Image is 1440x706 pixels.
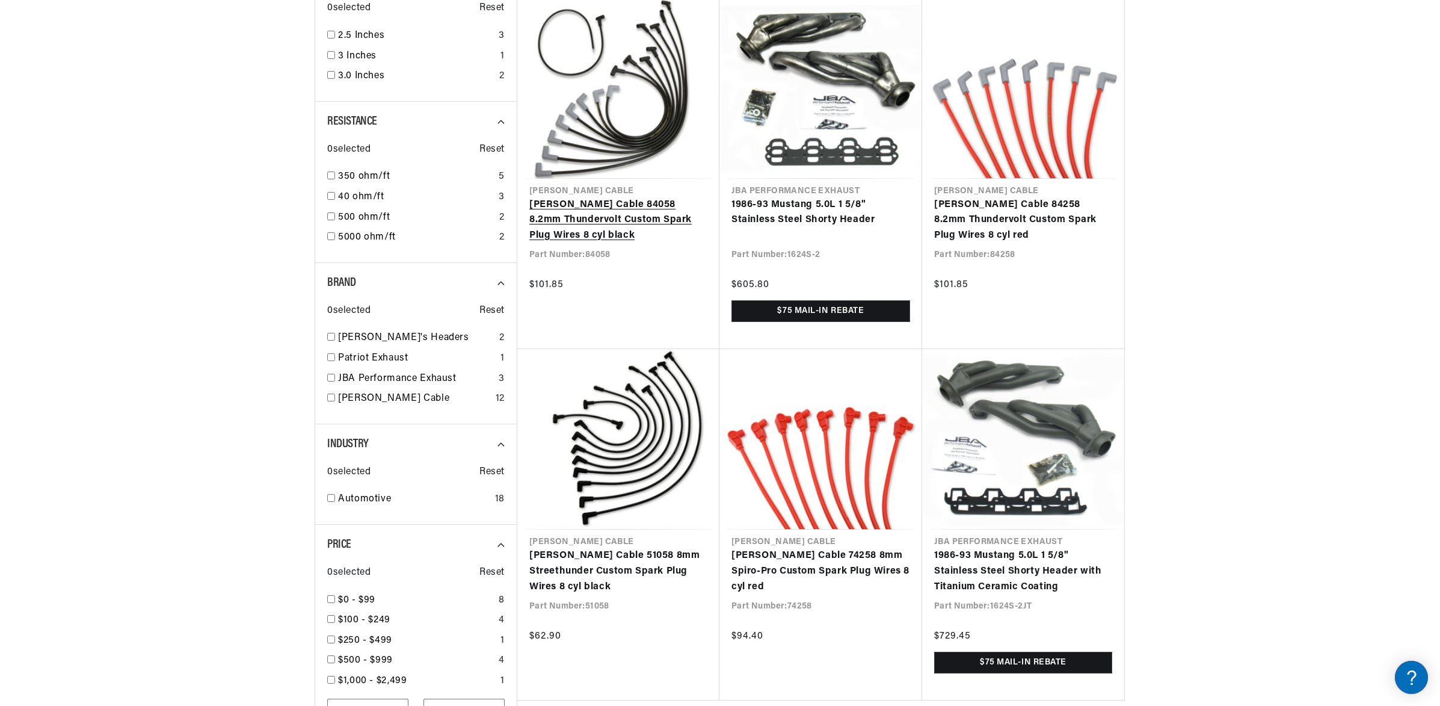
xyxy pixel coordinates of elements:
div: Payment, Pricing, and Promotions [12,282,229,294]
div: 2 [499,330,505,346]
div: Orders [12,232,229,244]
span: $500 - $999 [338,655,393,665]
div: 3 [499,371,505,387]
span: 0 selected [327,465,371,480]
span: $250 - $499 [338,636,392,645]
span: 0 selected [327,1,371,16]
div: 3 [499,190,505,205]
a: FAQ [12,102,229,121]
a: 1986-93 Mustang 5.0L 1 5/8" Stainless Steel Shorty Header with Titanium Ceramic Coating [934,548,1112,595]
a: JBA Performance Exhaust [338,371,494,387]
div: 1 [500,633,505,649]
a: 40 ohm/ft [338,190,494,205]
a: Orders FAQ [12,251,229,270]
div: 3 [499,28,505,44]
button: Contact Us [12,322,229,343]
div: 2 [499,230,505,246]
span: Resistance [327,116,377,128]
a: [PERSON_NAME] Cable [338,391,491,407]
div: 4 [499,653,505,669]
span: $100 - $249 [338,615,390,625]
a: 3.0 Inches [338,69,494,84]
a: [PERSON_NAME] Cable 51058 8mm Streethunder Custom Spark Plug Wires 8 cyl black [529,548,707,595]
a: Patriot Exhaust [338,351,496,367]
span: Reset [479,142,505,158]
div: 2 [499,69,505,84]
a: 500 ohm/ft [338,210,494,226]
a: Payment, Pricing, and Promotions FAQ [12,301,229,320]
a: Shipping FAQs [12,202,229,220]
a: [PERSON_NAME]'s Headers [338,330,494,346]
a: 3 Inches [338,49,496,64]
span: $0 - $99 [338,595,375,605]
a: [PERSON_NAME] Cable 84058 8.2mm Thundervolt Custom Spark Plug Wires 8 cyl black [529,197,707,244]
a: FAQs [12,152,229,171]
span: Reset [479,465,505,480]
div: 8 [499,593,505,608]
div: Ignition Products [12,84,229,95]
div: 2 [499,210,505,226]
div: JBA Performance Exhaust [12,133,229,144]
span: Price [327,539,351,551]
a: POWERED BY ENCHANT [165,347,232,358]
span: $1,000 - $2,499 [338,676,407,686]
a: [PERSON_NAME] Cable 74258 8mm Spiro-Pro Custom Spark Plug Wires 8 cyl red [731,548,910,595]
a: Automotive [338,492,490,507]
span: 0 selected [327,303,371,319]
a: 350 ohm/ft [338,169,494,185]
span: 0 selected [327,565,371,581]
div: 5 [499,169,505,185]
span: Reset [479,565,505,581]
div: 4 [499,613,505,628]
span: Industry [327,438,369,450]
div: 1 [500,49,505,64]
div: 1 [500,673,505,689]
div: 12 [496,391,505,407]
a: 2.5 Inches [338,28,494,44]
span: 0 selected [327,142,371,158]
span: Reset [479,303,505,319]
span: Brand [327,277,356,289]
a: 1986-93 Mustang 5.0L 1 5/8" Stainless Steel Shorty Header [731,197,910,228]
div: Shipping [12,183,229,194]
div: 1 [500,351,505,367]
a: [PERSON_NAME] Cable 84258 8.2mm Thundervolt Custom Spark Plug Wires 8 cyl red [934,197,1112,244]
a: 5000 ohm/ft [338,230,494,246]
span: Reset [479,1,505,16]
div: 18 [495,492,505,507]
